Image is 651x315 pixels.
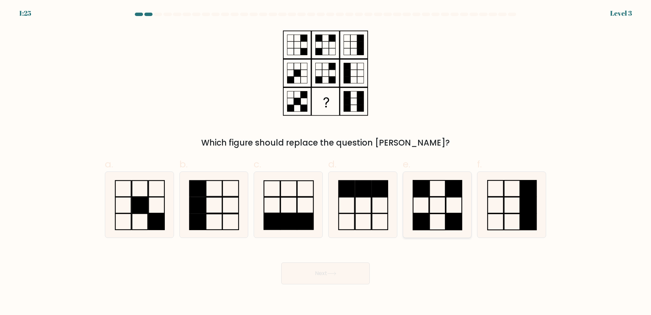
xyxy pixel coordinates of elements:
[403,157,410,171] span: e.
[179,157,188,171] span: b.
[610,8,632,18] div: Level 3
[109,137,542,149] div: Which figure should replace the question [PERSON_NAME]?
[477,157,482,171] span: f.
[19,8,31,18] div: 1:25
[281,262,370,284] button: Next
[328,157,336,171] span: d.
[105,157,113,171] span: a.
[254,157,261,171] span: c.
